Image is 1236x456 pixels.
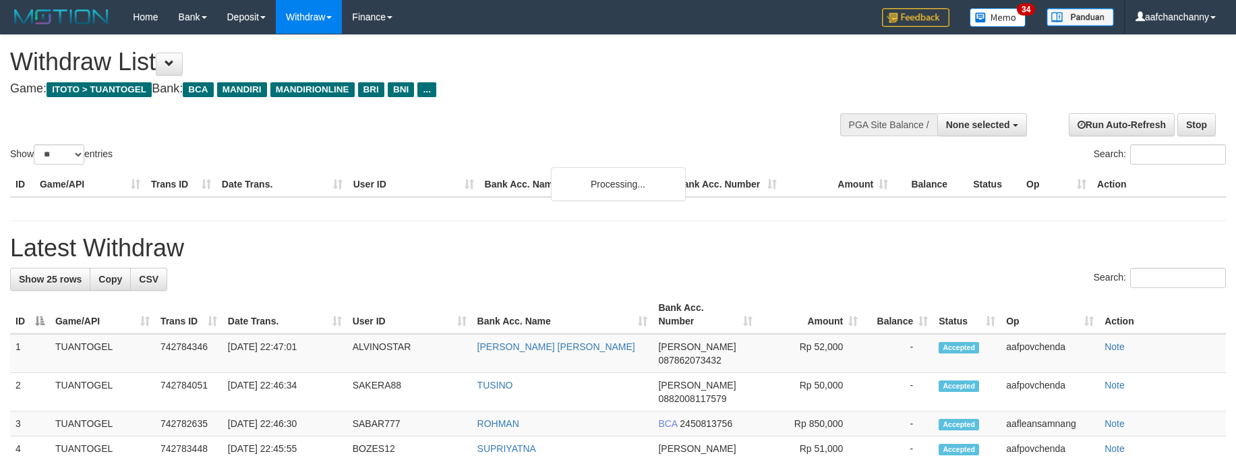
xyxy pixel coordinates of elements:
span: None selected [946,119,1010,130]
td: Rp 52,000 [758,334,863,373]
td: - [863,373,933,411]
h1: Latest Withdraw [10,235,1226,262]
span: Copy 2450813756 to clipboard [680,418,732,429]
a: Note [1105,418,1125,429]
th: Date Trans. [216,172,348,197]
td: aafleansamnang [1001,411,1099,436]
span: Accepted [939,419,979,430]
a: Note [1105,443,1125,454]
div: Processing... [551,167,686,201]
th: Op: activate to sort column ascending [1001,295,1099,334]
div: PGA Site Balance / [840,113,937,136]
a: ROHMAN [477,418,519,429]
a: Run Auto-Refresh [1069,113,1175,136]
span: [PERSON_NAME] [658,380,736,391]
img: Feedback.jpg [882,8,949,27]
th: Status [968,172,1021,197]
td: - [863,411,933,436]
img: Button%20Memo.svg [970,8,1026,27]
td: Rp 850,000 [758,411,863,436]
th: Balance: activate to sort column ascending [863,295,933,334]
th: ID: activate to sort column descending [10,295,50,334]
td: aafpovchenda [1001,334,1099,373]
a: Note [1105,341,1125,352]
td: 742784346 [155,334,223,373]
td: 2 [10,373,50,411]
label: Search: [1094,144,1226,165]
span: MANDIRIONLINE [270,82,355,97]
th: ID [10,172,34,197]
img: panduan.png [1047,8,1114,26]
span: BCA [658,418,677,429]
span: Copy [98,274,122,285]
td: SABAR777 [347,411,472,436]
th: Bank Acc. Name [479,172,672,197]
th: User ID [348,172,479,197]
td: SAKERA88 [347,373,472,411]
input: Search: [1130,268,1226,288]
span: BRI [358,82,384,97]
span: CSV [139,274,158,285]
label: Show entries [10,144,113,165]
th: Trans ID: activate to sort column ascending [155,295,223,334]
a: SUPRIYATNA [477,443,536,454]
img: MOTION_logo.png [10,7,113,27]
th: Op [1021,172,1092,197]
th: Action [1099,295,1226,334]
span: 34 [1017,3,1035,16]
th: Bank Acc. Number [671,172,782,197]
span: [PERSON_NAME] [658,341,736,352]
a: Stop [1177,113,1216,136]
span: Accepted [939,380,979,392]
td: 742784051 [155,373,223,411]
td: ALVINOSTAR [347,334,472,373]
span: MANDIRI [217,82,267,97]
th: Status: activate to sort column ascending [933,295,1001,334]
th: Action [1092,172,1226,197]
button: None selected [937,113,1027,136]
span: Accepted [939,342,979,353]
td: [DATE] 22:46:30 [223,411,347,436]
h1: Withdraw List [10,49,811,76]
span: Copy 087862073432 to clipboard [658,355,721,366]
span: ITOTO > TUANTOGEL [47,82,152,97]
td: TUANTOGEL [50,334,155,373]
th: Bank Acc. Name: activate to sort column ascending [472,295,653,334]
td: Rp 50,000 [758,373,863,411]
span: Show 25 rows [19,274,82,285]
h4: Game: Bank: [10,82,811,96]
select: Showentries [34,144,84,165]
th: Amount: activate to sort column ascending [758,295,863,334]
td: TUANTOGEL [50,373,155,411]
td: 3 [10,411,50,436]
td: 1 [10,334,50,373]
label: Search: [1094,268,1226,288]
a: Show 25 rows [10,268,90,291]
a: [PERSON_NAME] [PERSON_NAME] [477,341,635,352]
td: [DATE] 22:46:34 [223,373,347,411]
td: 742782635 [155,411,223,436]
th: User ID: activate to sort column ascending [347,295,472,334]
td: aafpovchenda [1001,373,1099,411]
span: ... [417,82,436,97]
th: Bank Acc. Number: activate to sort column ascending [653,295,758,334]
span: BNI [388,82,414,97]
th: Trans ID [146,172,216,197]
span: Copy 0882008117579 to clipboard [658,393,726,404]
th: Game/API [34,172,146,197]
a: TUSINO [477,380,513,391]
td: [DATE] 22:47:01 [223,334,347,373]
th: Date Trans.: activate to sort column ascending [223,295,347,334]
td: - [863,334,933,373]
th: Game/API: activate to sort column ascending [50,295,155,334]
span: [PERSON_NAME] [658,443,736,454]
span: Accepted [939,444,979,455]
th: Amount [782,172,893,197]
td: TUANTOGEL [50,411,155,436]
a: Copy [90,268,131,291]
span: BCA [183,82,213,97]
th: Balance [893,172,968,197]
a: CSV [130,268,167,291]
input: Search: [1130,144,1226,165]
a: Note [1105,380,1125,391]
